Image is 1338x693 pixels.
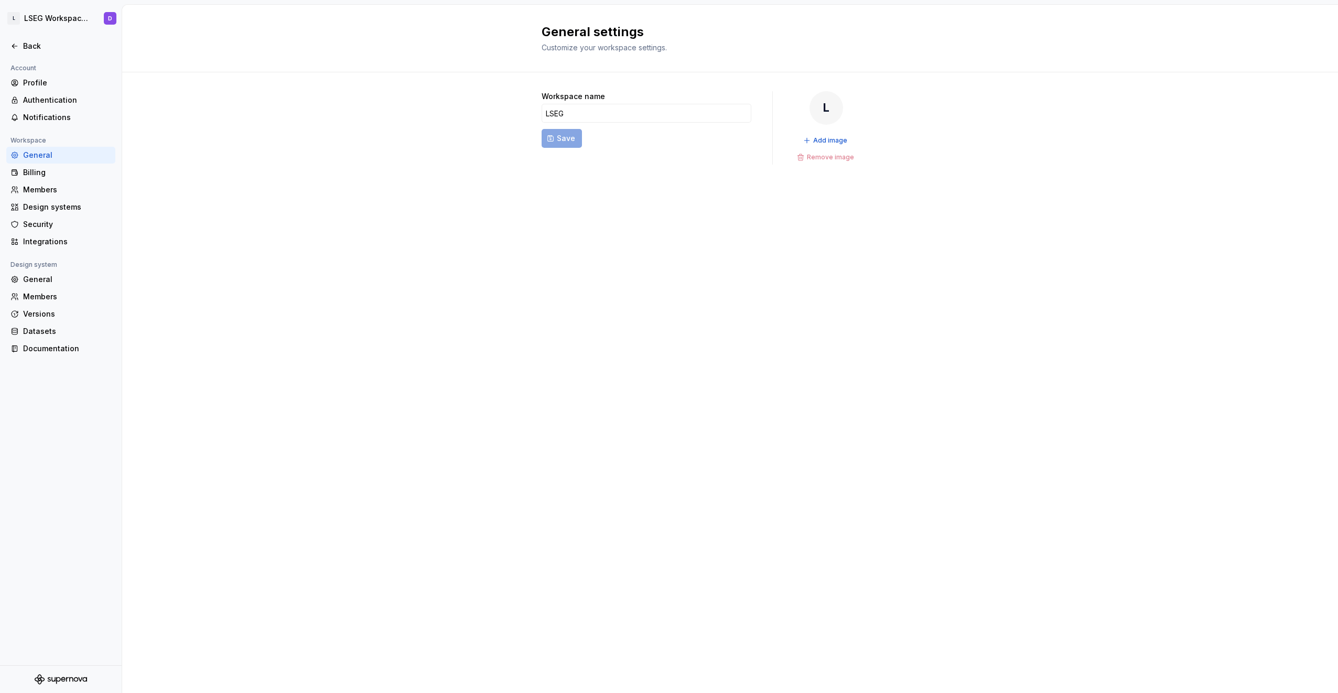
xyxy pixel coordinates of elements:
[23,326,111,337] div: Datasets
[6,258,61,271] div: Design system
[810,91,843,125] div: L
[23,343,111,354] div: Documentation
[23,236,111,247] div: Integrations
[2,7,120,30] button: LLSEG Workspace Design SystemD
[23,78,111,88] div: Profile
[6,233,115,250] a: Integrations
[6,38,115,55] a: Back
[6,216,115,233] a: Security
[6,199,115,215] a: Design systems
[6,306,115,322] a: Versions
[6,164,115,181] a: Billing
[6,74,115,91] a: Profile
[23,167,111,178] div: Billing
[23,291,111,302] div: Members
[6,323,115,340] a: Datasets
[6,109,115,126] a: Notifications
[6,181,115,198] a: Members
[23,309,111,319] div: Versions
[35,674,87,685] svg: Supernova Logo
[6,92,115,109] a: Authentication
[23,112,111,123] div: Notifications
[7,12,20,25] div: L
[24,13,91,24] div: LSEG Workspace Design System
[23,219,111,230] div: Security
[23,150,111,160] div: General
[6,340,115,357] a: Documentation
[23,202,111,212] div: Design systems
[6,271,115,288] a: General
[23,185,111,195] div: Members
[23,41,111,51] div: Back
[6,147,115,164] a: General
[800,133,852,148] button: Add image
[813,136,847,145] span: Add image
[542,43,667,52] span: Customize your workspace settings.
[542,24,907,40] h2: General settings
[6,62,40,74] div: Account
[542,91,605,102] label: Workspace name
[108,14,112,23] div: D
[23,95,111,105] div: Authentication
[6,288,115,305] a: Members
[6,134,50,147] div: Workspace
[23,274,111,285] div: General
